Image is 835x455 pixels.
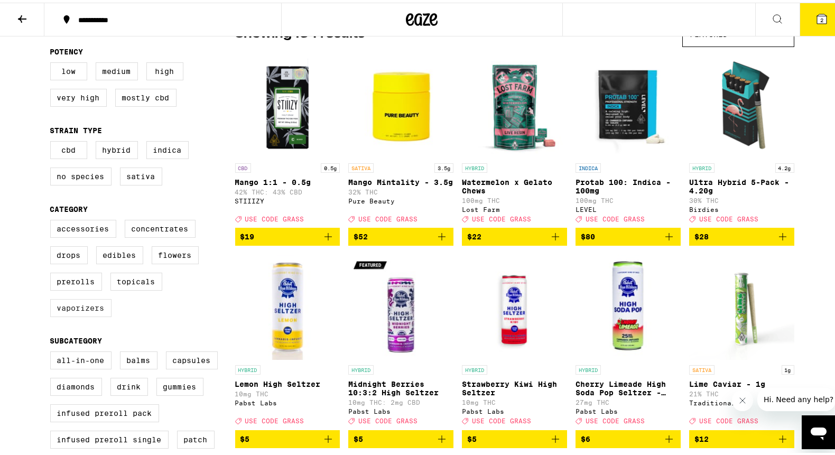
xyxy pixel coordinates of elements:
[462,50,567,155] img: Lost Farm - Watermelon x Gelato Chews
[348,186,453,193] p: 32% THC
[576,50,681,155] img: LEVEL - Protab 100: Indica - 100mg
[50,334,103,342] legend: Subcategory
[348,161,374,170] p: SATIVA
[348,396,453,403] p: 10mg THC: 2mg CBD
[699,213,758,220] span: USE CODE GRASS
[694,432,709,441] span: $12
[50,45,83,53] legend: Potency
[50,124,103,132] legend: Strain Type
[348,195,453,202] div: Pure Beauty
[235,186,340,193] p: 42% THC: 43% CBD
[235,50,340,155] img: STIIIZY - Mango 1:1 - 0.5g
[462,363,487,372] p: HYBRID
[576,363,601,372] p: HYBRID
[586,213,645,220] span: USE CODE GRASS
[689,377,794,386] p: Lime Caviar - 1g
[462,50,567,225] a: Open page for Watermelon x Gelato Chews from Lost Farm
[50,296,112,314] label: Vaporizers
[348,363,374,372] p: HYBRID
[235,195,340,202] div: STIIIZY
[348,50,453,225] a: Open page for Mango Mintality - 3.5g from Pure Beauty
[694,230,709,238] span: $28
[576,377,681,394] p: Cherry Limeade High Soda Pop Seltzer - 25mg
[689,428,794,445] button: Add to bag
[348,252,453,357] img: Pabst Labs - Midnight Berries 10:3:2 High Seltzer
[576,252,681,357] img: Pabst Labs - Cherry Limeade High Soda Pop Seltzer - 25mg
[462,175,567,192] p: Watermelon x Gelato Chews
[576,203,681,210] div: LEVEL
[472,415,531,422] span: USE CODE GRASS
[50,402,159,420] label: Infused Preroll Pack
[235,225,340,243] button: Add to bag
[354,432,363,441] span: $5
[462,428,567,445] button: Add to bag
[820,14,823,21] span: 2
[235,428,340,445] button: Add to bag
[235,50,340,225] a: Open page for Mango 1:1 - 0.5g from STIIIZY
[50,217,116,235] label: Accessories
[775,161,794,170] p: 4.2g
[689,363,715,372] p: SATIVA
[576,396,681,403] p: 27mg THC
[245,415,304,422] span: USE CODE GRASS
[576,252,681,427] a: Open page for Cherry Limeade High Soda Pop Seltzer - 25mg from Pabst Labs
[462,203,567,210] div: Lost Farm
[348,175,453,184] p: Mango Mintality - 3.5g
[462,252,567,357] img: Pabst Labs - Strawberry Kiwi High Seltzer
[576,428,681,445] button: Add to bag
[462,252,567,427] a: Open page for Strawberry Kiwi High Seltzer from Pabst Labs
[50,244,88,262] label: Drops
[177,428,215,446] label: Patch
[689,225,794,243] button: Add to bag
[50,138,87,156] label: CBD
[240,230,255,238] span: $19
[235,252,340,427] a: Open page for Lemon High Seltzer from Pabst Labs
[120,349,157,367] label: Balms
[354,230,368,238] span: $52
[120,165,162,183] label: Sativa
[462,405,567,412] div: Pabst Labs
[50,428,169,446] label: Infused Preroll Single
[96,244,143,262] label: Edibles
[581,432,590,441] span: $6
[576,50,681,225] a: Open page for Protab 100: Indica - 100mg from LEVEL
[689,252,794,427] a: Open page for Lime Caviar - 1g from Traditional
[235,363,261,372] p: HYBRID
[245,213,304,220] span: USE CODE GRASS
[462,396,567,403] p: 10mg THC
[358,415,418,422] span: USE CODE GRASS
[462,377,567,394] p: Strawberry Kiwi High Seltzer
[146,60,183,78] label: High
[50,375,102,393] label: Diamonds
[689,161,715,170] p: HYBRID
[689,50,794,225] a: Open page for Ultra Hybrid 5-Pack - 4.20g from Birdies
[156,375,203,393] label: Gummies
[462,194,567,201] p: 100mg THC
[689,175,794,192] p: Ultra Hybrid 5-Pack - 4.20g
[50,165,112,183] label: No Species
[576,194,681,201] p: 100mg THC
[586,415,645,422] span: USE CODE GRASS
[689,397,794,404] div: Traditional
[434,161,453,170] p: 3.5g
[110,375,148,393] label: Drink
[732,387,753,408] iframe: Close message
[699,415,758,422] span: USE CODE GRASS
[146,138,189,156] label: Indica
[110,270,162,288] label: Topicals
[235,397,340,404] div: Pabst Labs
[348,405,453,412] div: Pabst Labs
[115,86,177,104] label: Mostly CBD
[166,349,218,367] label: Capsules
[235,388,340,395] p: 10mg THC
[348,377,453,394] p: Midnight Berries 10:3:2 High Seltzer
[689,50,794,155] img: Birdies - Ultra Hybrid 5-Pack - 4.20g
[50,60,87,78] label: Low
[576,175,681,192] p: Protab 100: Indica - 100mg
[96,138,138,156] label: Hybrid
[240,432,250,441] span: $5
[689,252,794,357] img: Traditional - Lime Caviar - 1g
[348,225,453,243] button: Add to bag
[50,270,102,288] label: Prerolls
[348,428,453,445] button: Add to bag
